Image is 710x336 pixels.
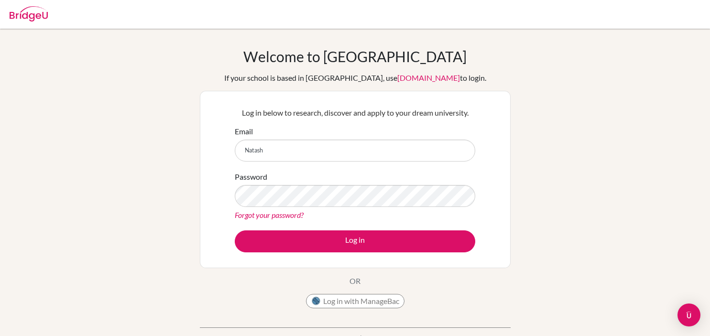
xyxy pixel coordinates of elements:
div: Open Intercom Messenger [677,303,700,326]
p: OR [350,275,360,287]
button: Log in [235,230,475,252]
label: Password [235,171,267,183]
button: Log in with ManageBac [306,294,404,308]
a: Forgot your password? [235,210,304,219]
h1: Welcome to [GEOGRAPHIC_DATA] [243,48,467,65]
a: [DOMAIN_NAME] [397,73,460,82]
div: If your school is based in [GEOGRAPHIC_DATA], use to login. [224,72,486,84]
p: Log in below to research, discover and apply to your dream university. [235,107,475,119]
label: Email [235,126,253,137]
img: Bridge-U [10,6,48,22]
